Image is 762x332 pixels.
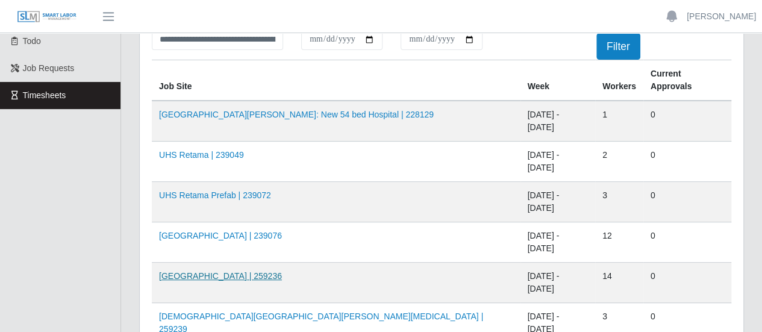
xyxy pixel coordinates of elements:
td: [DATE] - [DATE] [520,142,595,182]
a: UHS Retama | 239049 [159,150,244,160]
th: Current Approvals [643,60,731,101]
a: [GEOGRAPHIC_DATA] | 259236 [159,271,282,281]
td: [DATE] - [DATE] [520,222,595,263]
a: UHS Retama Prefab | 239072 [159,190,271,200]
td: 0 [643,182,731,222]
td: [DATE] - [DATE] [520,101,595,142]
td: [DATE] - [DATE] [520,182,595,222]
td: 0 [643,101,731,142]
span: Timesheets [23,90,66,100]
td: 0 [643,142,731,182]
td: [DATE] - [DATE] [520,263,595,303]
td: 3 [595,182,643,222]
td: 2 [595,142,643,182]
a: [GEOGRAPHIC_DATA][PERSON_NAME]: New 54 bed Hospital | 228129 [159,110,434,119]
th: Week [520,60,595,101]
a: [PERSON_NAME] [687,10,756,23]
button: Filter [596,33,640,60]
td: 0 [643,222,731,263]
img: SLM Logo [17,10,77,23]
td: 14 [595,263,643,303]
span: Job Requests [23,63,75,73]
a: [GEOGRAPHIC_DATA] | 239076 [159,231,282,240]
span: Todo [23,36,41,46]
td: 12 [595,222,643,263]
th: job site [152,60,520,101]
td: 1 [595,101,643,142]
td: 0 [643,263,731,303]
th: Workers [595,60,643,101]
